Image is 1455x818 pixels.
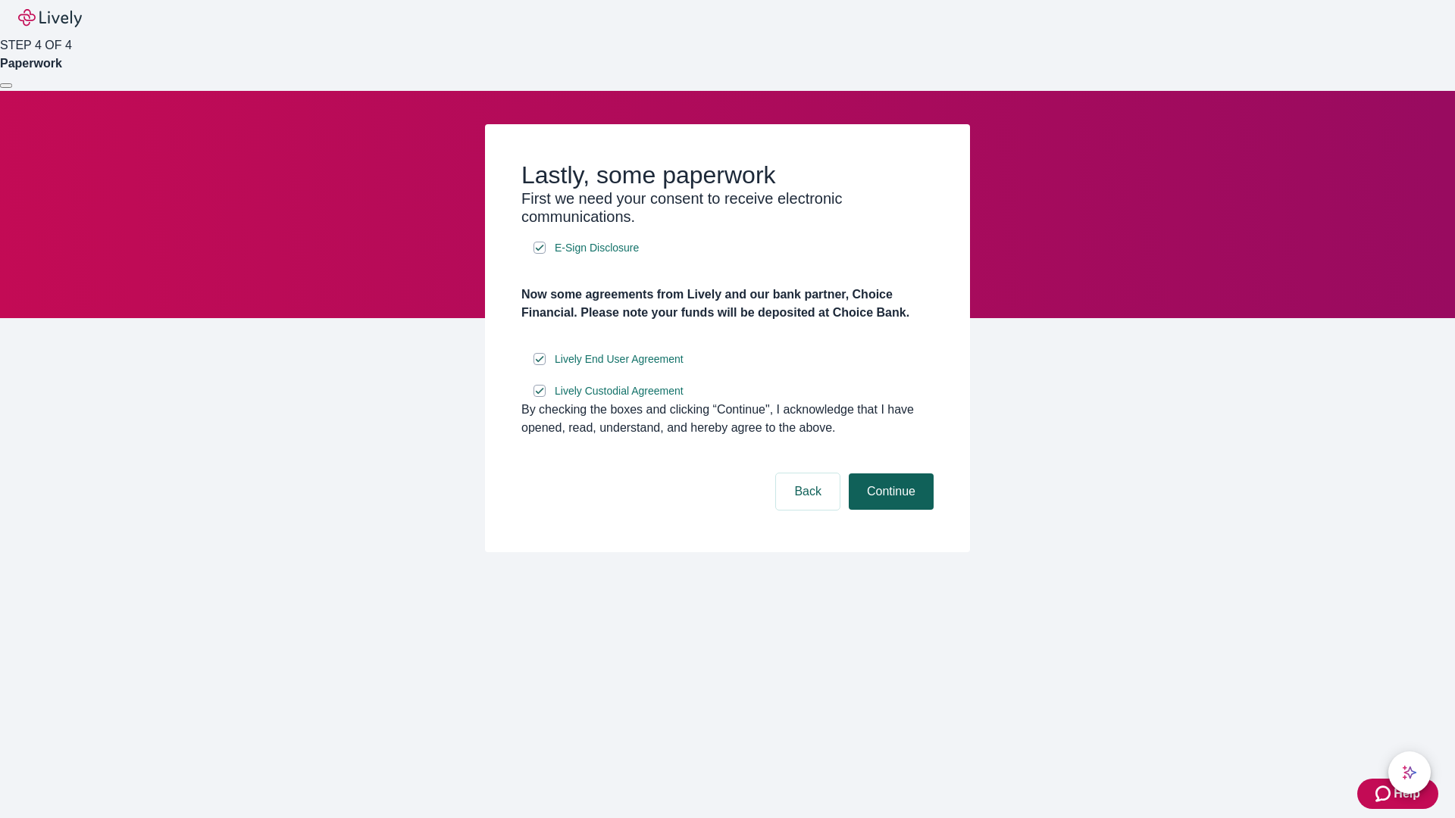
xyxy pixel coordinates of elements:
[1375,785,1394,803] svg: Zendesk support icon
[555,240,639,256] span: E-Sign Disclosure
[1388,751,1431,794] button: chat
[521,161,934,189] h2: Lastly, some paperwork
[1357,779,1438,809] button: Zendesk support iconHelp
[18,9,82,27] img: Lively
[552,239,642,258] a: e-sign disclosure document
[552,382,687,401] a: e-sign disclosure document
[521,286,934,322] h4: Now some agreements from Lively and our bank partner, Choice Financial. Please note your funds wi...
[521,401,934,437] div: By checking the boxes and clicking “Continue", I acknowledge that I have opened, read, understand...
[776,473,840,510] button: Back
[1394,785,1420,803] span: Help
[552,350,687,369] a: e-sign disclosure document
[555,383,684,399] span: Lively Custodial Agreement
[555,351,684,367] span: Lively End User Agreement
[849,473,934,510] button: Continue
[1402,765,1417,780] svg: Lively AI Assistant
[521,189,934,226] h3: First we need your consent to receive electronic communications.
